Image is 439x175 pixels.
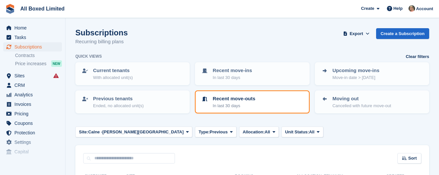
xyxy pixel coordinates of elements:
[3,147,62,156] a: menu
[265,129,270,135] span: All
[51,60,62,67] div: NEW
[3,42,62,51] a: menu
[76,63,189,85] a: Current tenants With allocated unit(s)
[213,95,255,103] p: Recent move-outs
[3,100,62,109] a: menu
[14,119,54,128] span: Coupons
[5,4,15,14] img: stora-icon-8386f47178a22dfd0bd8f6a31ec36ba5ce8667c1dd55bd0f319d3a0aa187defe.svg
[199,129,210,135] span: Type:
[333,103,391,109] p: Cancelled with future move-out
[333,67,379,74] p: Upcoming move-ins
[408,155,417,162] span: Sort
[350,30,363,37] span: Export
[76,91,189,113] a: Previous tenants Ended, no allocated unit(s)
[14,33,54,42] span: Tasks
[14,109,54,118] span: Pricing
[79,129,88,135] span: Site:
[315,63,429,85] a: Upcoming move-ins Move-in date > [DATE]
[3,119,62,128] a: menu
[210,129,228,135] span: Previous
[285,129,309,135] span: Unit Status:
[75,53,102,59] h6: Quick views
[196,91,309,113] a: Recent move-outs In last 30 days
[3,128,62,137] a: menu
[53,73,59,78] i: Smart entry sync failures have occurred
[14,147,54,156] span: Capital
[75,126,192,137] button: Site: Calne -[PERSON_NAME][GEOGRAPHIC_DATA]
[213,103,255,109] p: In last 30 days
[376,28,429,39] a: Create a Subscription
[3,33,62,42] a: menu
[195,126,236,137] button: Type: Previous
[93,103,144,109] p: Ended, no allocated unit(s)
[243,129,265,135] span: Allocation:
[3,90,62,99] a: menu
[14,42,54,51] span: Subscriptions
[14,71,54,80] span: Sites
[18,3,67,14] a: All Boxed Limited
[239,126,279,137] button: Allocation: All
[14,100,54,109] span: Invoices
[93,74,133,81] p: With allocated unit(s)
[409,5,415,12] img: Sandie Mills
[3,109,62,118] a: menu
[333,95,391,103] p: Moving out
[14,81,54,90] span: CRM
[281,126,323,137] button: Unit Status: All
[309,129,315,135] span: All
[333,74,379,81] p: Move-in date > [DATE]
[315,91,429,113] a: Moving out Cancelled with future move-out
[15,60,62,67] a: Price increases NEW
[15,61,47,67] span: Price increases
[393,5,403,12] span: Help
[406,53,429,60] a: Clear filters
[196,63,309,85] a: Recent move-ins In last 30 days
[15,52,62,59] a: Contracts
[3,138,62,147] a: menu
[213,67,252,74] p: Recent move-ins
[75,28,128,37] h1: Subscriptions
[93,95,144,103] p: Previous tenants
[93,67,133,74] p: Current tenants
[75,38,128,46] p: Recurring billing plans
[3,71,62,80] a: menu
[416,6,433,12] span: Account
[14,138,54,147] span: Settings
[3,81,62,90] a: menu
[14,128,54,137] span: Protection
[213,74,252,81] p: In last 30 days
[342,28,371,39] button: Export
[361,5,374,12] span: Create
[14,90,54,99] span: Analytics
[3,23,62,32] a: menu
[14,23,54,32] span: Home
[88,129,183,135] span: Calne -[PERSON_NAME][GEOGRAPHIC_DATA]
